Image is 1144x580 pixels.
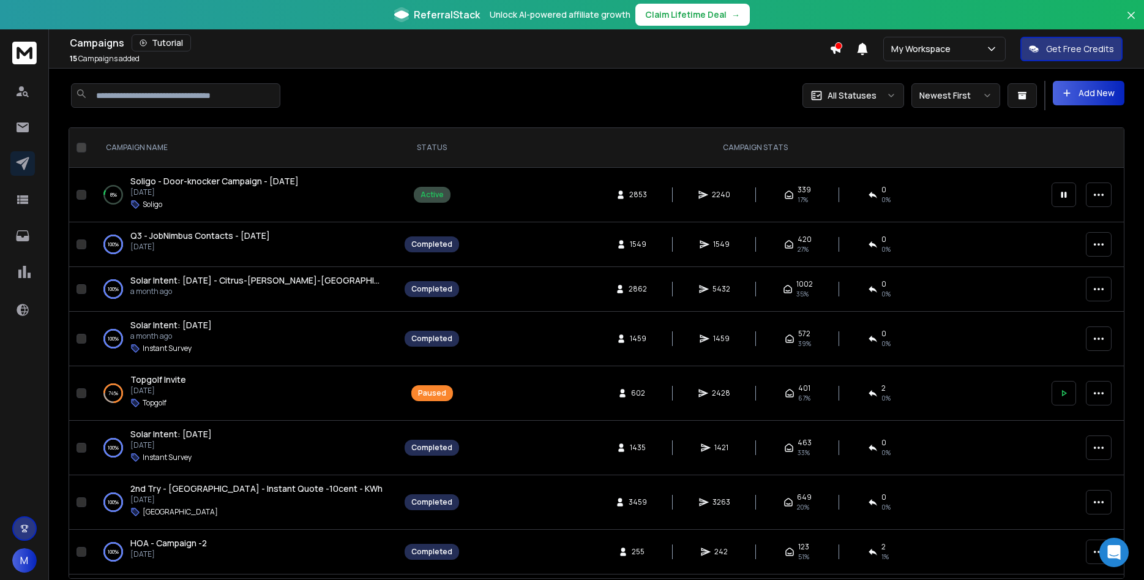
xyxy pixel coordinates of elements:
[130,495,383,505] p: [DATE]
[629,497,647,507] span: 3459
[1046,43,1114,55] p: Get Free Credits
[798,393,810,403] span: 67 %
[798,244,809,254] span: 27 %
[881,448,891,458] span: 0 %
[130,175,299,187] a: Soligo - Door-knocker Campaign - [DATE]
[108,387,118,399] p: 74 %
[91,128,397,168] th: CAMPAIGN NAME
[130,537,207,549] span: HOA - Campaign -2
[91,421,397,475] td: 100%Solar Intent: [DATE][DATE]Instant Survey
[881,492,886,502] span: 0
[143,200,162,209] p: Soligo
[798,383,810,393] span: 401
[713,239,730,249] span: 1549
[143,398,166,408] p: Topgolf
[1020,37,1123,61] button: Get Free Credits
[108,238,119,250] p: 100 %
[798,552,809,562] span: 51 %
[130,483,383,494] span: 2nd Try - [GEOGRAPHIC_DATA] - Instant Quote -10cent - KWh
[881,289,891,299] span: 0 %
[411,443,452,453] div: Completed
[130,274,385,287] a: Solar Intent: [DATE] - Citrus-[PERSON_NAME]-[GEOGRAPHIC_DATA]
[411,239,452,249] div: Completed
[411,334,452,344] div: Completed
[797,502,809,512] span: 20 %
[12,548,37,573] button: M
[91,222,397,267] td: 100%Q3 - JobNimbus Contacts - [DATE][DATE]
[70,54,140,64] p: Campaigns added
[635,4,750,26] button: Claim Lifetime Deal→
[91,168,397,222] td: 8%Soligo - Door-knocker Campaign - [DATE][DATE]Soligo
[798,448,810,458] span: 33 %
[70,34,829,51] div: Campaigns
[130,428,212,440] a: Solar Intent: [DATE]
[796,289,809,299] span: 35 %
[143,344,192,353] p: Instant Survey
[712,284,730,294] span: 5432
[130,374,186,386] a: Topgolf Invite
[798,542,809,552] span: 123
[108,496,119,508] p: 100 %
[798,195,808,205] span: 17 %
[911,83,1000,108] button: Newest First
[411,497,452,507] div: Completed
[881,438,886,448] span: 0
[110,189,117,201] p: 8 %
[130,230,270,242] a: Q3 - JobNimbus Contacts - [DATE]
[130,386,186,396] p: [DATE]
[91,267,397,312] td: 100%Solar Intent: [DATE] - Citrus-[PERSON_NAME]-[GEOGRAPHIC_DATA]a month ago
[91,366,397,421] td: 74%Topgolf Invite[DATE]Topgolf
[798,185,811,195] span: 339
[108,442,119,454] p: 100 %
[798,438,812,448] span: 463
[143,507,218,517] p: [GEOGRAPHIC_DATA]
[796,279,813,289] span: 1002
[70,53,77,64] span: 15
[881,393,891,403] span: 0 %
[108,283,119,295] p: 100 %
[731,9,740,21] span: →
[130,483,383,495] a: 2nd Try - [GEOGRAPHIC_DATA] - Instant Quote -10cent - KWh
[881,542,886,552] span: 2
[91,312,397,366] td: 100%Solar Intent: [DATE]a month agoInstant Survey
[130,187,299,197] p: [DATE]
[630,443,646,453] span: 1435
[881,185,886,195] span: 0
[1053,81,1124,105] button: Add New
[1099,538,1129,567] div: Open Intercom Messenger
[881,195,891,205] span: 0 %
[91,530,397,574] td: 100%HOA - Campaign -2[DATE]
[881,329,886,339] span: 0
[714,547,728,557] span: 242
[490,9,630,21] p: Unlock AI-powered affiliate growth
[411,284,452,294] div: Completed
[143,453,192,462] p: Instant Survey
[629,284,647,294] span: 2862
[630,239,646,249] span: 1549
[881,552,889,562] span: 1 %
[630,334,646,344] span: 1459
[881,383,886,393] span: 2
[712,388,730,398] span: 2428
[130,274,412,286] span: Solar Intent: [DATE] - Citrus-[PERSON_NAME]-[GEOGRAPHIC_DATA]
[881,339,891,348] span: 0 %
[411,547,452,557] div: Completed
[130,549,207,559] p: [DATE]
[108,546,119,558] p: 100 %
[130,319,212,331] span: Solar Intent: [DATE]
[881,502,891,512] span: 0 %
[797,492,812,502] span: 649
[798,329,810,339] span: 572
[130,374,186,385] span: Topgolf Invite
[881,279,886,289] span: 0
[1123,7,1139,37] button: Close banner
[466,128,1044,168] th: CAMPAIGN STATS
[629,190,647,200] span: 2853
[714,443,728,453] span: 1421
[713,334,730,344] span: 1459
[130,230,270,241] span: Q3 - JobNimbus Contacts - [DATE]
